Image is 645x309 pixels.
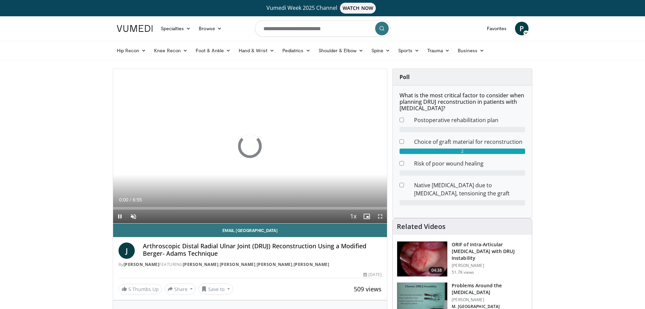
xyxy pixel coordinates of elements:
a: 5 Thumbs Up [119,284,162,294]
a: [PERSON_NAME] [294,262,329,267]
a: Trauma [423,44,454,57]
a: [PERSON_NAME] [257,262,293,267]
span: 5 [128,286,131,292]
img: f205fea7-5dbf-4452-aea8-dd2b960063ad.150x105_q85_crop-smart_upscale.jpg [397,242,447,277]
strong: Poll [400,73,410,81]
button: Unmute [127,210,140,223]
h4: Arthroscopic Distal Radial Ulnar Joint (DRUJ) Reconstruction Using a Modified Berger- Adams Techn... [143,243,382,257]
a: Browse [195,22,226,35]
p: [PERSON_NAME] [452,297,528,303]
div: By FEATURING , , , [119,262,382,268]
a: [PERSON_NAME] [220,262,256,267]
a: Business [454,44,488,57]
a: Pediatrics [278,44,315,57]
a: P [515,22,529,35]
dd: Postoperative rehabilitation plan [409,116,530,124]
div: Progress Bar [113,207,387,210]
a: Hand & Wrist [235,44,278,57]
h3: ORIF of Intra-Articular [MEDICAL_DATA] with DRUJ Instability [452,241,528,262]
dd: Risk of poor wound healing [409,159,530,168]
p: 51.7K views [452,270,474,275]
a: Foot & Ankle [192,44,235,57]
a: 04:38 ORIF of Intra-Articular [MEDICAL_DATA] with DRUJ Instability [PERSON_NAME] 51.7K views [397,241,528,277]
video-js: Video Player [113,69,387,224]
h6: What is the most critical factor to consider when planning DRUJ reconstruction in patients with [... [400,92,525,112]
a: J [119,243,135,259]
a: Sports [394,44,423,57]
a: Specialties [157,22,195,35]
img: VuMedi Logo [117,25,153,32]
dd: Choice of graft material for reconstruction [409,138,530,146]
button: Pause [113,210,127,223]
button: Playback Rate [346,210,360,223]
a: Vumedi Week 2025 ChannelWATCH NOW [118,3,528,14]
h3: Problems Around the [MEDICAL_DATA] [452,282,528,296]
h4: Related Videos [397,223,446,231]
button: Share [165,284,196,294]
a: Shoulder & Elbow [315,44,367,57]
div: [DATE] [363,272,382,278]
a: [PERSON_NAME] [124,262,159,267]
input: Search topics, interventions [255,20,390,37]
a: Knee Recon [150,44,192,57]
a: [PERSON_NAME] [183,262,219,267]
span: 04:38 [429,267,445,274]
span: 0:00 [119,197,128,202]
dd: Native [MEDICAL_DATA] due to [MEDICAL_DATA], tensioning the graft [409,181,530,197]
span: WATCH NOW [340,3,376,14]
span: 6:55 [133,197,142,202]
a: Favorites [483,22,511,35]
button: Save to [198,284,233,294]
a: Email [GEOGRAPHIC_DATA] [113,224,387,237]
span: / [130,197,131,202]
button: Enable picture-in-picture mode [360,210,373,223]
span: 509 views [354,285,382,293]
a: Hip Recon [113,44,150,57]
a: Spine [367,44,394,57]
p: [PERSON_NAME] [452,263,528,268]
button: Fullscreen [373,210,387,223]
div: 2 [400,149,525,154]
